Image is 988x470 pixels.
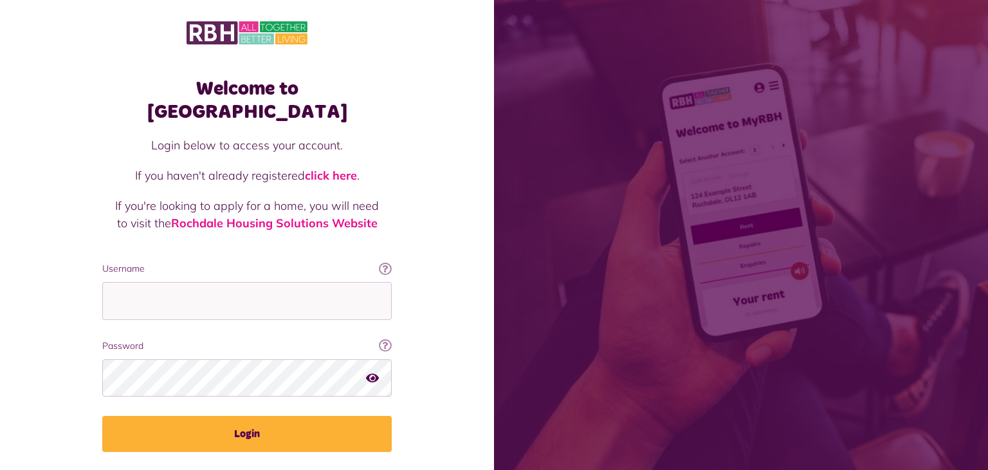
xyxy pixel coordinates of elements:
button: Login [102,416,392,452]
img: MyRBH [187,19,307,46]
label: Username [102,262,392,276]
a: Rochdale Housing Solutions Website [171,216,378,230]
a: click here [305,168,357,183]
p: If you're looking to apply for a home, you will need to visit the [115,197,379,232]
label: Password [102,339,392,353]
h1: Welcome to [GEOGRAPHIC_DATA] [102,77,392,124]
p: Login below to access your account. [115,136,379,154]
p: If you haven't already registered . [115,167,379,184]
